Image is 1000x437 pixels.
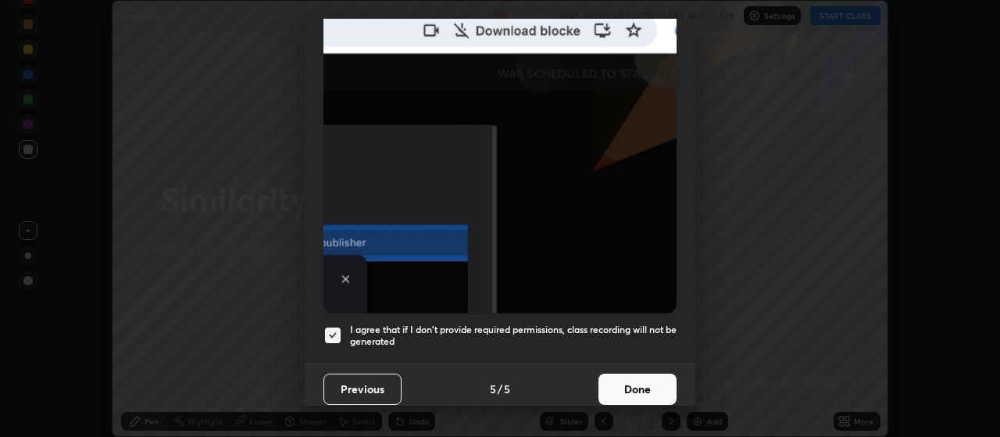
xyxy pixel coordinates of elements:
[490,381,496,397] h4: 5
[323,374,402,405] button: Previous
[350,324,677,348] h5: I agree that if I don't provide required permissions, class recording will not be generated
[598,374,677,405] button: Done
[498,381,502,397] h4: /
[504,381,510,397] h4: 5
